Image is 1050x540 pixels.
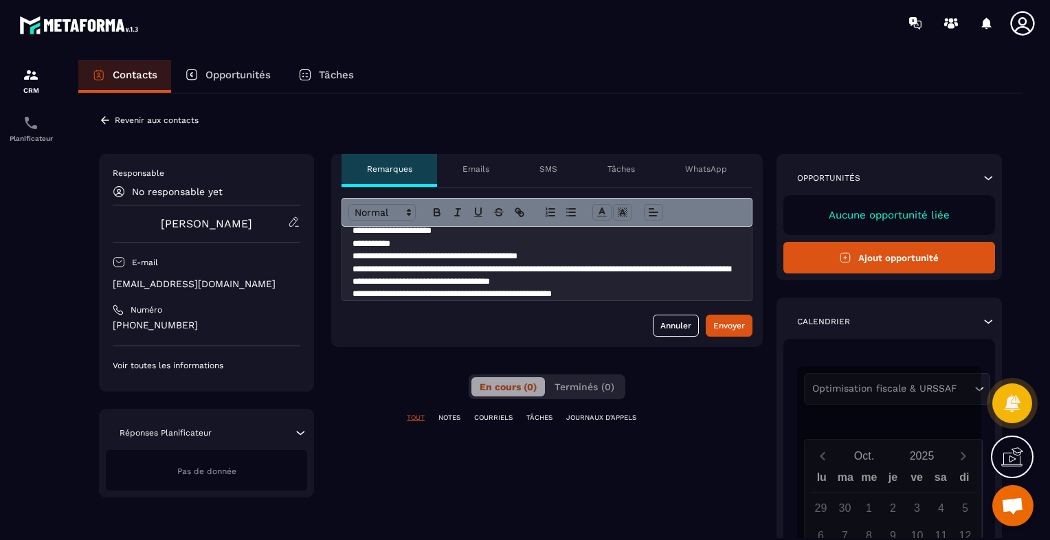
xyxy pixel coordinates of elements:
img: formation [23,67,39,83]
p: NOTES [438,413,460,423]
p: Planificateur [3,135,58,142]
p: Réponses Planificateur [120,427,212,438]
p: Opportunités [797,172,860,183]
p: E-mail [132,257,158,268]
p: Contacts [113,69,157,81]
span: En cours (0) [480,381,537,392]
button: Terminés (0) [546,377,623,396]
p: [EMAIL_ADDRESS][DOMAIN_NAME] [113,278,300,291]
p: JOURNAUX D'APPELS [566,413,636,423]
img: logo [19,12,143,38]
button: Annuler [653,315,699,337]
p: SMS [539,164,557,175]
p: No responsable yet [132,186,223,197]
p: Voir toutes les informations [113,360,300,371]
p: Emails [462,164,489,175]
a: Opportunités [171,60,284,93]
a: [PERSON_NAME] [161,217,252,230]
span: Terminés (0) [555,381,614,392]
p: Aucune opportunité liée [797,209,982,221]
a: formationformationCRM [3,56,58,104]
p: TOUT [407,413,425,423]
p: WhatsApp [685,164,727,175]
p: Remarques [367,164,412,175]
span: Pas de donnée [177,466,236,476]
p: TÂCHES [526,413,552,423]
p: Numéro [131,304,162,315]
p: Opportunités [205,69,271,81]
a: schedulerschedulerPlanificateur [3,104,58,153]
a: Contacts [78,60,171,93]
p: Tâches [319,69,354,81]
button: En cours (0) [471,377,545,396]
p: [PHONE_NUMBER] [113,319,300,332]
p: CRM [3,87,58,94]
p: Calendrier [797,316,850,327]
a: Tâches [284,60,368,93]
p: Tâches [607,164,635,175]
p: Revenir aux contacts [115,115,199,125]
button: Envoyer [706,315,752,337]
p: COURRIELS [474,413,513,423]
div: Ouvrir le chat [992,485,1034,526]
button: Ajout opportunité [783,242,996,273]
div: Envoyer [713,319,745,333]
p: Responsable [113,168,300,179]
img: scheduler [23,115,39,131]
